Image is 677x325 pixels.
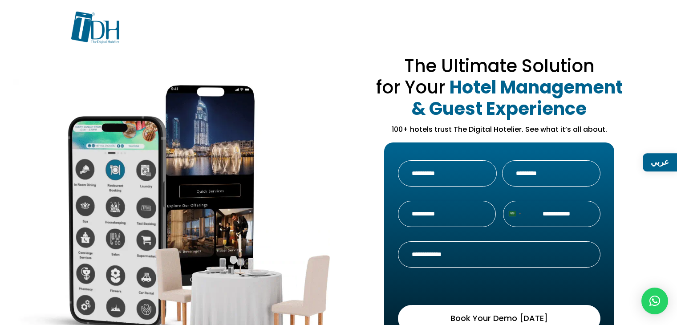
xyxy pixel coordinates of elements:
label: CAPTCHA [398,282,600,291]
img: TDH-logo [71,12,119,44]
p: 100+ hotels trust The Digital Hotelier. See what it’s all about. [355,124,643,135]
a: عربي [643,153,677,171]
span: The Ultimate Solution for Your [376,53,595,100]
strong: Hotel Management & Guest Experience [412,75,623,121]
button: Selected country [503,201,524,227]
